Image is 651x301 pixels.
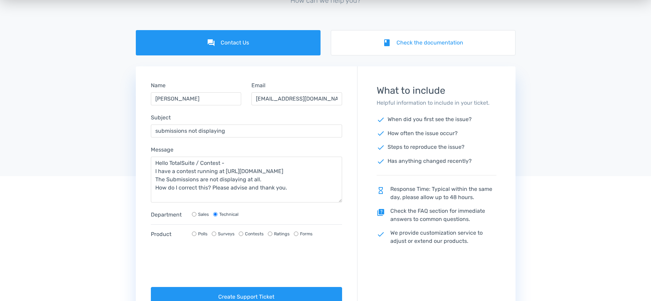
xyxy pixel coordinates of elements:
p: Helpful information to include in your ticket. [377,99,496,107]
p: How often the issue occur? [377,129,496,138]
a: bookCheck the documentation [331,30,516,55]
label: Subject [151,114,171,122]
p: Response Time: Typical within the same day, please allow up to 48 hours. [377,185,496,201]
span: check [377,157,385,166]
label: Technical [219,211,238,218]
p: We provide customization service to adjust or extend our products. [377,229,496,245]
i: book [383,39,391,47]
label: Ratings [274,231,290,237]
input: Name... [151,92,242,105]
label: Product [151,230,185,238]
span: check [377,230,385,238]
span: check [377,116,385,124]
p: Check the FAQ section for immediate answers to common questions. [377,207,496,223]
label: Polls [198,231,208,237]
span: hourglass_empty [377,186,385,195]
label: Forms [300,231,313,237]
label: Email [251,81,265,90]
label: Surveys [218,231,235,237]
h3: What to include [377,86,496,96]
label: Sales [198,211,209,218]
a: forumContact Us [136,30,321,55]
label: Contests [245,231,264,237]
p: When did you first see the issue? [377,115,496,124]
label: Message [151,146,173,154]
i: forum [207,39,215,47]
label: Name [151,81,166,90]
p: Has anything changed recently? [377,157,496,166]
span: quiz [377,208,385,217]
span: check [377,143,385,152]
span: check [377,129,385,138]
input: Subject... [151,125,342,138]
iframe: reCAPTCHA [151,252,255,279]
input: Email... [251,92,342,105]
p: Steps to reproduce the issue? [377,143,496,152]
label: Department [151,211,185,219]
